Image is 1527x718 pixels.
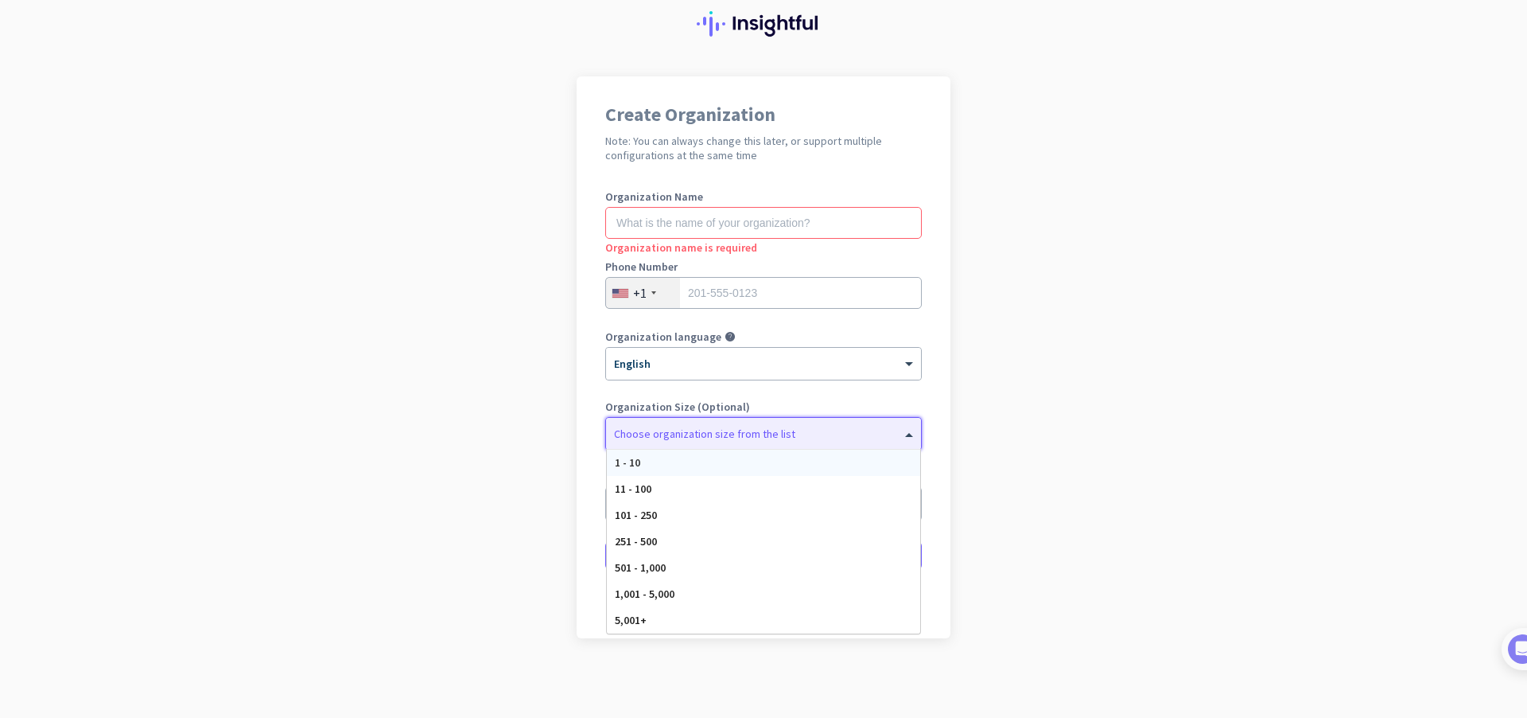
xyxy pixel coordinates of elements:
[607,450,920,634] div: Options List
[615,482,651,496] span: 11 - 100
[605,331,721,342] label: Organization language
[615,455,640,470] span: 1 - 10
[605,207,922,239] input: What is the name of your organization?
[633,285,647,301] div: +1
[605,471,922,482] label: Organization Time Zone
[725,331,736,342] i: help
[697,11,830,37] img: Insightful
[605,105,922,124] h1: Create Organization
[615,587,674,601] span: 1,001 - 5,000
[615,508,657,522] span: 101 - 250
[605,277,922,309] input: 201-555-0123
[605,240,757,255] span: Organization name is required
[605,134,922,162] h2: Note: You can always change this later, or support multiple configurations at the same time
[615,534,657,548] span: 251 - 500
[605,599,922,610] div: Go back
[605,401,922,412] label: Organization Size (Optional)
[605,261,922,272] label: Phone Number
[615,613,647,627] span: 5,001+
[615,560,666,575] span: 501 - 1,000
[605,541,922,570] button: Create Organization
[605,191,922,202] label: Organization Name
